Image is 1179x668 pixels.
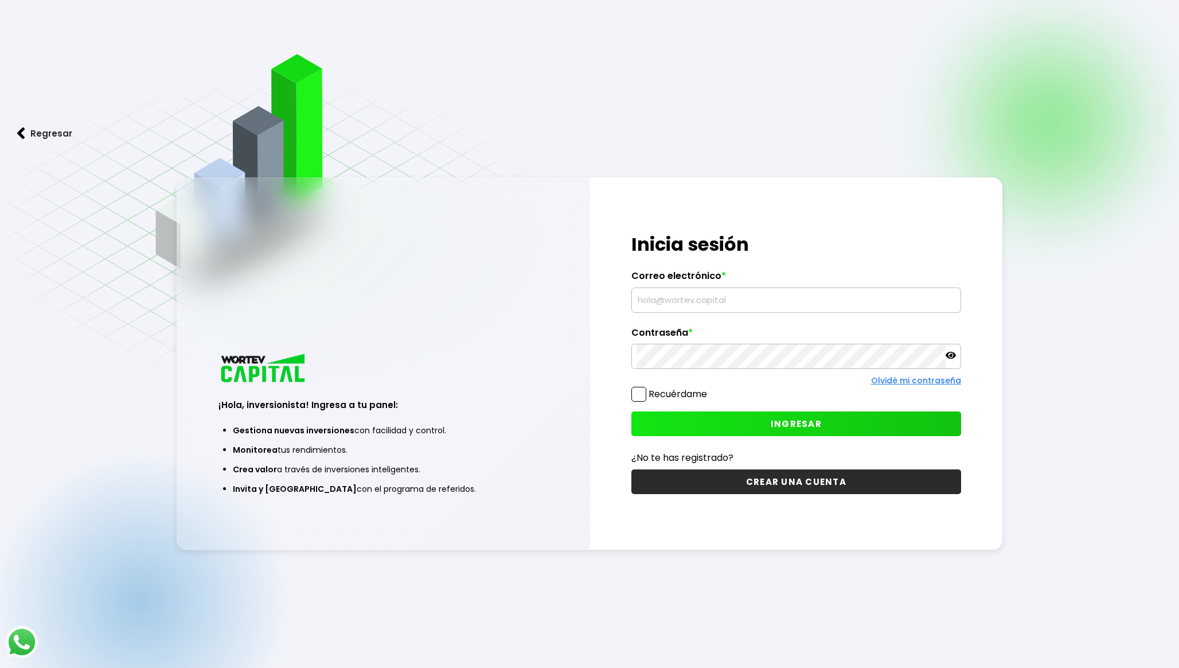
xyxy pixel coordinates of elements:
img: logo_wortev_capital [218,352,309,386]
li: tus rendimientos. [233,440,534,460]
span: Monitorea [233,444,278,456]
p: ¿No te has registrado? [631,450,961,465]
a: ¿No te has registrado?CREAR UNA CUENTA [631,450,961,494]
h1: Inicia sesión [631,231,961,258]
button: CREAR UNA CUENTA [631,469,961,494]
span: INGRESAR [771,418,822,430]
li: con facilidad y control. [233,421,534,440]
span: Crea valor [233,464,277,475]
img: logos_whatsapp-icon.242b2217.svg [6,626,38,658]
h3: ¡Hola, inversionista! Ingresa a tu panel: [218,398,548,411]
label: Correo electrónico [631,270,961,288]
span: Invita y [GEOGRAPHIC_DATA] [233,483,357,495]
img: flecha izquierda [17,127,25,139]
label: Contraseña [631,327,961,344]
li: con el programa de referidos. [233,479,534,499]
label: Recuérdame [649,387,707,401]
a: Olvidé mi contraseña [871,375,961,386]
li: a través de inversiones inteligentes. [233,460,534,479]
span: Gestiona nuevas inversiones [233,425,354,436]
button: INGRESAR [631,411,961,436]
input: hola@wortev.capital [637,288,956,312]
